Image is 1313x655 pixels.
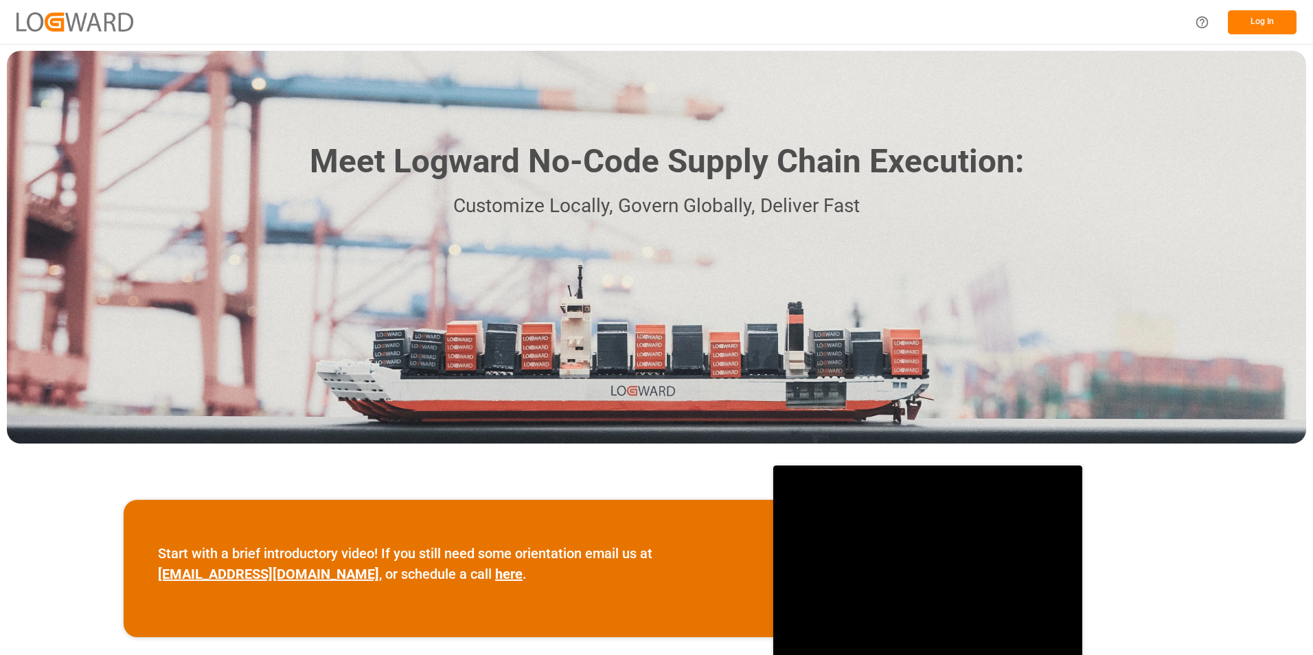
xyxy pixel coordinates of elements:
[310,137,1024,186] h1: Meet Logward No-Code Supply Chain Execution:
[158,566,379,582] a: [EMAIL_ADDRESS][DOMAIN_NAME]
[1187,7,1218,38] button: Help Center
[289,191,1024,222] p: Customize Locally, Govern Globally, Deliver Fast
[1228,10,1297,34] button: Log In
[16,12,133,31] img: Logward_new_orange.png
[495,566,523,582] a: here
[158,543,739,584] p: Start with a brief introductory video! If you still need some orientation email us at , or schedu...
